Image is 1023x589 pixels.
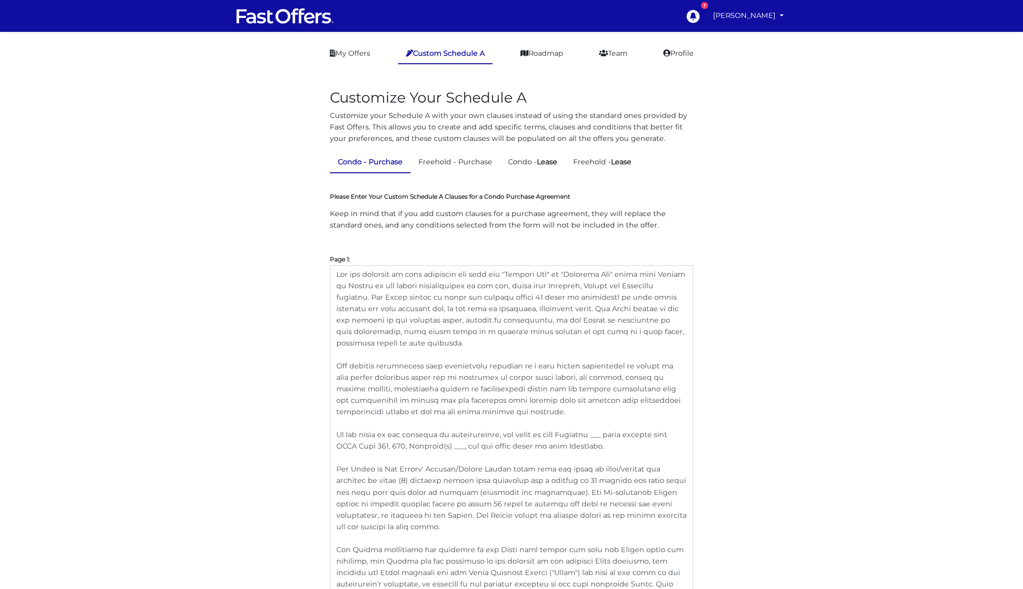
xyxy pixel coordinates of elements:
p: Keep in mind that if you add custom clauses for a purchase agreement, they will replace the stand... [330,208,693,231]
h2: Customize Your Schedule A [330,89,693,107]
a: Freehold -Lease [565,152,639,172]
a: My Offers [322,44,378,63]
label: Please Enter Your Custom Schedule A Clauses for a Condo Purchase Agreement [330,193,570,201]
a: [PERSON_NAME] [709,6,788,25]
label: Page 1: [330,258,350,260]
a: Condo - Purchase [330,152,410,173]
a: 7 [681,4,704,27]
a: Condo -Lease [500,152,565,172]
p: Customize your Schedule A with your own clauses instead of using the standard ones provided by Fa... [330,110,693,144]
strong: Lease [611,157,631,166]
a: Custom Schedule A [398,44,493,64]
a: Roadmap [512,44,571,63]
a: Freehold - Purchase [410,152,500,172]
iframe: Customerly Messenger Launcher [985,550,1015,580]
div: 7 [701,2,708,9]
strong: Lease [537,157,557,166]
a: Team [591,44,635,63]
a: Profile [655,44,702,63]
